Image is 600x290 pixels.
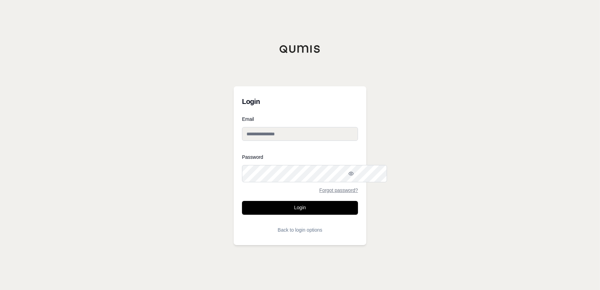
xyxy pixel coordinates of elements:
[279,45,321,53] img: Qumis
[242,117,358,122] label: Email
[242,201,358,215] button: Login
[319,188,358,193] a: Forgot password?
[242,223,358,237] button: Back to login options
[242,95,358,108] h3: Login
[242,155,358,159] label: Password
